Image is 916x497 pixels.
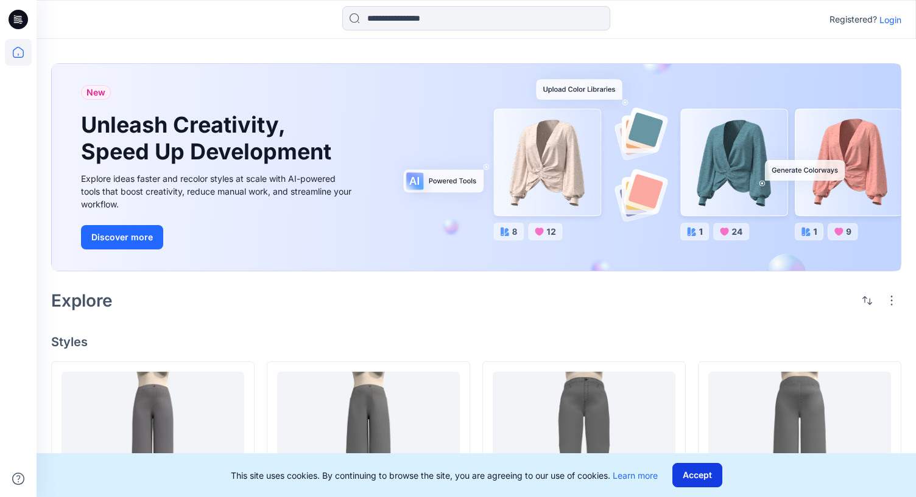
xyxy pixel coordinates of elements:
[51,291,113,310] h2: Explore
[830,12,877,27] p: Registered?
[81,225,163,249] button: Discover more
[51,335,901,349] h4: Styles
[81,112,337,164] h1: Unleash Creativity, Speed Up Development
[81,172,355,210] div: Explore ideas faster and recolor styles at scale with AI-powered tools that boost creativity, red...
[879,13,901,26] p: Login
[81,225,355,249] a: Discover more
[672,463,722,487] button: Accept
[613,470,658,481] a: Learn more
[231,469,658,482] p: This site uses cookies. By continuing to browse the site, you are agreeing to our use of cookies.
[86,85,105,100] span: New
